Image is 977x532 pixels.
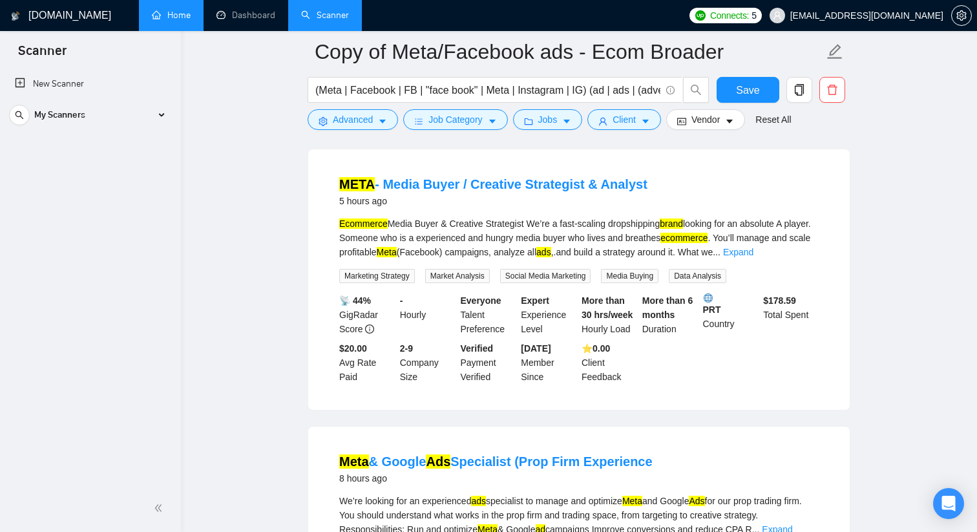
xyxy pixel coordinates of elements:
span: Marketing Strategy [339,269,415,283]
input: Scanner name... [315,36,824,68]
button: settingAdvancedcaret-down [308,109,398,130]
b: Everyone [461,295,501,306]
span: info-circle [365,325,374,334]
div: Experience Level [518,293,579,336]
span: Jobs [538,112,558,127]
b: Expert [521,295,549,306]
button: copy [786,77,812,103]
span: Media Buying [601,269,658,283]
div: Country [700,293,761,336]
li: New Scanner [5,71,176,97]
div: Talent Preference [458,293,519,336]
button: setting [951,5,972,26]
input: Search Freelance Jobs... [315,82,660,98]
div: 8 hours ago [339,471,653,486]
mark: META [339,177,375,191]
span: Advanced [333,112,373,127]
b: $ 178.59 [763,295,796,306]
a: Meta& GoogleAdsSpecialist (Prop Firm Experience [339,454,653,469]
li: My Scanners [5,102,176,133]
span: double-left [154,502,167,515]
span: Client [613,112,636,127]
span: Market Analysis [425,269,490,283]
span: caret-down [488,116,497,126]
span: edit [826,43,843,60]
div: Media Buyer & Creative Strategist We’re a fast-scaling dropshipping looking for an absolute A pla... [339,217,819,259]
a: setting [951,10,972,21]
img: 🌐 [704,293,713,303]
span: Vendor [691,112,720,127]
mark: Meta [377,247,397,257]
div: Duration [640,293,700,336]
mark: ads [536,247,551,257]
span: search [10,111,29,120]
a: New Scanner [15,71,165,97]
span: Job Category [428,112,482,127]
button: search [683,77,709,103]
b: [DATE] [521,343,551,354]
button: userClientcaret-down [587,109,661,130]
b: ⭐️ 0.00 [582,343,610,354]
button: barsJob Categorycaret-down [403,109,507,130]
a: dashboardDashboard [216,10,275,21]
div: 5 hours ago [339,193,647,209]
mark: Ads [426,454,450,469]
a: Expand [723,247,753,257]
b: Verified [461,343,494,354]
mark: ecommerce [660,233,708,243]
a: searchScanner [301,10,349,21]
span: delete [820,84,845,96]
span: caret-down [641,116,650,126]
div: Avg Rate Paid [337,341,397,384]
mark: Ecommerce [339,218,388,229]
span: caret-down [378,116,387,126]
span: caret-down [562,116,571,126]
img: logo [11,6,20,27]
a: Reset All [755,112,791,127]
button: delete [819,77,845,103]
button: search [9,105,30,125]
div: Client Feedback [579,341,640,384]
div: Hourly [397,293,458,336]
mark: Ads [689,496,704,506]
mark: ads [471,496,486,506]
b: More than 30 hrs/week [582,295,633,320]
b: PRT [703,293,759,315]
div: Open Intercom Messenger [933,488,964,519]
span: 5 [751,8,757,23]
span: user [598,116,607,126]
span: copy [787,84,812,96]
span: Social Media Marketing [500,269,591,283]
button: Save [717,77,779,103]
b: 2-9 [400,343,413,354]
a: homeHome [152,10,191,21]
span: My Scanners [34,102,85,128]
span: folder [524,116,533,126]
button: folderJobscaret-down [513,109,583,130]
button: idcardVendorcaret-down [666,109,745,130]
div: GigRadar Score [337,293,397,336]
span: info-circle [666,86,675,94]
div: Hourly Load [579,293,640,336]
span: ... [713,247,720,257]
mark: Meta [622,496,642,506]
span: search [684,84,708,96]
span: idcard [677,116,686,126]
div: Payment Verified [458,341,519,384]
b: 📡 44% [339,295,371,306]
img: upwork-logo.png [695,10,706,21]
b: More than 6 months [642,295,693,320]
b: - [400,295,403,306]
span: caret-down [725,116,734,126]
span: Connects: [710,8,749,23]
a: META- Media Buyer / Creative Strategist & Analyst [339,177,647,191]
span: setting [319,116,328,126]
div: Member Since [518,341,579,384]
span: Save [736,82,759,98]
mark: Meta [339,454,369,469]
div: Total Spent [761,293,821,336]
span: bars [414,116,423,126]
span: user [773,11,782,20]
span: setting [952,10,971,21]
div: Company Size [397,341,458,384]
